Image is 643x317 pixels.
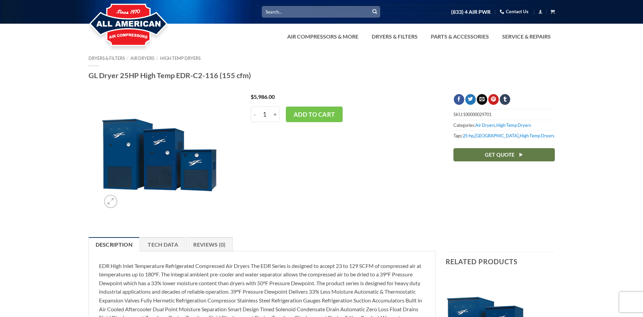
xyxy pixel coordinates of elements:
input: Product quantity [259,107,271,122]
bdi: 5,986.00 [251,93,275,100]
input: Reduce quantity of GL Dryer 25HP High Temp EDR-C2-116 (155 cfm) [251,107,259,122]
a: [GEOGRAPHIC_DATA] [475,133,519,138]
a: High Temp Dryers [496,122,531,128]
span: Categories: , [453,120,555,130]
a: Air Dryers [475,122,495,128]
a: (833) 4 AIR PWR [451,6,491,18]
a: 25-hp [463,133,474,138]
a: High Temp Dryers [520,133,554,138]
a: Parts & Accessories [427,30,493,43]
span: Tags: , , [453,130,555,141]
a: Dryers & Filters [368,30,422,43]
a: Pin on Pinterest [488,94,499,105]
a: Login [538,7,543,16]
a: Email to a Friend [477,94,487,105]
a: Share on Facebook [454,94,464,105]
a: Description [89,237,140,251]
a: Dryers & Filters [89,55,125,61]
span: SKU: [453,109,555,119]
span: Get Quote [485,151,515,159]
nav: Breadcrumb [89,56,555,61]
a: Share on Tumblr [500,94,510,105]
a: Tech Data [141,237,185,251]
h3: Related products [446,252,555,271]
a: Zoom [104,195,117,208]
button: Add to cart [286,107,343,122]
a: Service & Repairs [498,30,555,43]
a: View cart [550,7,555,16]
a: Reviews (0) [186,237,233,251]
img: Dryer 25HP High Temp EDR-C2-116 (155 cfm) [101,94,218,211]
span: / [156,55,158,61]
a: Air Dryers [130,55,154,61]
span: / [127,55,128,61]
h1: GL Dryer 25HP High Temp EDR-C2-116 (155 cfm) [89,71,555,80]
span: 100000029701 [463,112,491,117]
button: Submit [370,7,380,17]
a: Share on Twitter [465,94,476,105]
a: Get Quote [453,148,555,161]
a: Air Compressors & More [283,30,363,43]
span: $ [251,93,254,100]
input: Search… [262,6,380,17]
a: High Temp Dryers [160,55,201,61]
a: Contact Us [500,6,528,17]
input: Increase quantity of GL Dryer 25HP High Temp EDR-C2-116 (155 cfm) [271,107,280,122]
